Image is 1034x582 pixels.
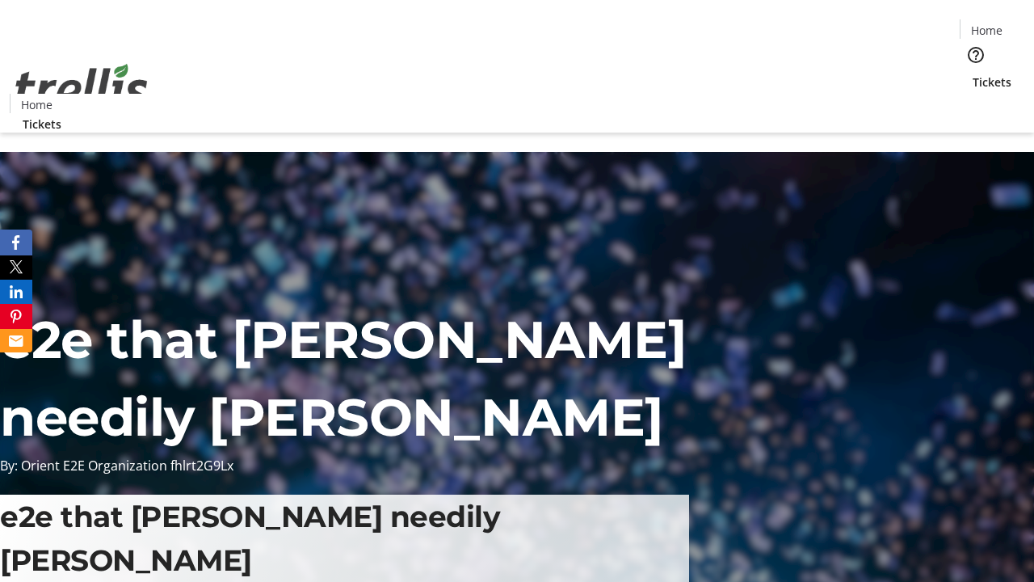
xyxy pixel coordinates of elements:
[960,74,1024,91] a: Tickets
[973,74,1011,91] span: Tickets
[23,116,61,133] span: Tickets
[960,39,992,71] button: Help
[11,96,62,113] a: Home
[960,91,992,123] button: Cart
[960,22,1012,39] a: Home
[10,116,74,133] a: Tickets
[10,46,153,127] img: Orient E2E Organization fhlrt2G9Lx's Logo
[971,22,1002,39] span: Home
[21,96,53,113] span: Home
